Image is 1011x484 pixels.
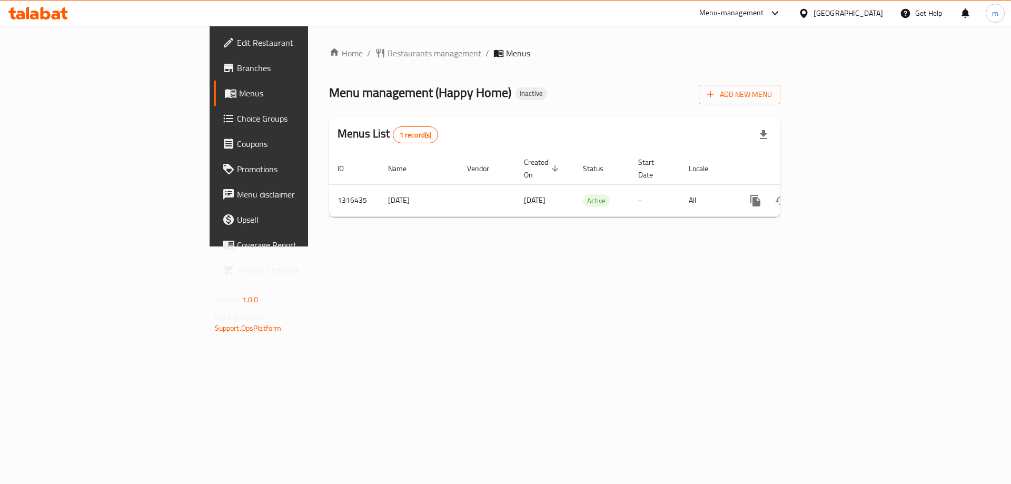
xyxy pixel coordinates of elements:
[506,47,530,60] span: Menus
[237,264,370,276] span: Grocery Checklist
[583,162,617,175] span: Status
[699,7,764,19] div: Menu-management
[751,122,776,147] div: Export file
[699,85,780,104] button: Add New Menu
[638,156,668,181] span: Start Date
[214,81,379,106] a: Menus
[214,55,379,81] a: Branches
[524,156,562,181] span: Created On
[237,62,370,74] span: Branches
[237,137,370,150] span: Coupons
[214,232,379,258] a: Coverage Report
[215,321,282,335] a: Support.OpsPlatform
[393,126,439,143] div: Total records count
[214,258,379,283] a: Grocery Checklist
[388,162,420,175] span: Name
[237,163,370,175] span: Promotions
[380,184,459,216] td: [DATE]
[214,30,379,55] a: Edit Restaurant
[214,131,379,156] a: Coupons
[214,207,379,232] a: Upsell
[329,81,511,104] span: Menu management ( Happy Home )
[992,7,998,19] span: m
[237,239,370,251] span: Coverage Report
[707,88,772,101] span: Add New Menu
[375,47,481,60] a: Restaurants management
[237,36,370,49] span: Edit Restaurant
[583,195,610,207] span: Active
[630,184,680,216] td: -
[467,162,503,175] span: Vendor
[214,156,379,182] a: Promotions
[329,47,780,60] nav: breadcrumb
[524,193,546,207] span: [DATE]
[388,47,481,60] span: Restaurants management
[516,89,547,98] span: Inactive
[743,188,768,213] button: more
[239,87,370,100] span: Menus
[768,188,794,213] button: Change Status
[214,106,379,131] a: Choice Groups
[237,188,370,201] span: Menu disclaimer
[237,112,370,125] span: Choice Groups
[680,184,735,216] td: All
[689,162,722,175] span: Locale
[735,153,853,185] th: Actions
[329,153,853,217] table: enhanced table
[215,311,263,324] span: Get support on:
[516,87,547,100] div: Inactive
[242,293,259,307] span: 1.0.0
[237,213,370,226] span: Upsell
[215,293,241,307] span: Version:
[214,182,379,207] a: Menu disclaimer
[338,162,358,175] span: ID
[393,130,438,140] span: 1 record(s)
[485,47,489,60] li: /
[338,126,438,143] h2: Menus List
[814,7,883,19] div: [GEOGRAPHIC_DATA]
[583,194,610,207] div: Active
